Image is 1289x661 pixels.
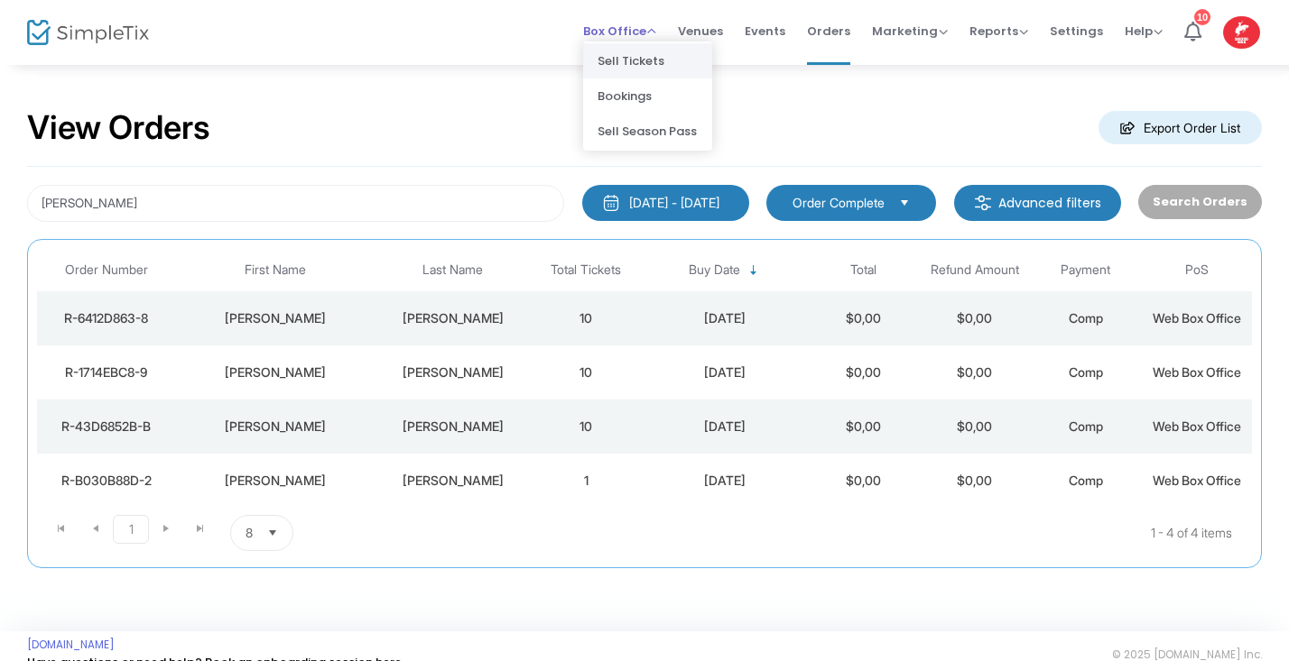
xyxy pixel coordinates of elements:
[1061,262,1110,278] span: Payment
[583,114,712,149] li: Sell Season Pass
[919,454,1030,508] td: $0,00
[583,23,656,40] span: Box Office
[808,249,919,291] th: Total
[808,454,919,508] td: $0,00
[678,8,723,54] span: Venues
[37,249,1252,508] div: Data table
[689,262,740,278] span: Buy Date
[919,345,1030,399] td: $0,00
[531,291,642,345] td: 10
[422,262,483,278] span: Last Name
[582,185,749,221] button: [DATE] - [DATE]
[531,399,642,454] td: 10
[583,43,712,78] li: Sell Tickets
[113,515,149,544] span: Page 1
[808,399,919,454] td: $0,00
[246,524,253,542] span: 8
[919,399,1030,454] td: $0,00
[807,8,850,54] span: Orders
[245,262,306,278] span: First Name
[954,185,1121,221] m-button: Advanced filters
[602,194,620,212] img: monthly
[808,345,919,399] td: $0,00
[969,23,1028,40] span: Reports
[380,309,526,327] div: Guay
[42,472,172,490] div: R-B030B88D-2
[646,309,803,327] div: 2025-07-15
[629,194,719,212] div: [DATE] - [DATE]
[42,418,172,436] div: R-43D6852B-B
[872,23,948,40] span: Marketing
[745,8,785,54] span: Events
[646,472,803,490] div: 2025-07-15
[181,472,371,490] div: Caron
[1185,262,1209,278] span: PoS
[42,309,172,327] div: R-6412D863-8
[42,363,172,381] div: R-1714EBC8-9
[380,418,526,436] div: Guay
[1069,473,1103,488] span: Comp
[892,193,917,213] button: Select
[181,363,371,381] div: Caron
[531,454,642,508] td: 1
[260,516,285,550] button: Select
[1125,23,1163,40] span: Help
[380,472,526,490] div: Guay
[1069,310,1103,326] span: Comp
[1194,9,1210,25] div: 10
[531,345,642,399] td: 10
[1050,8,1103,54] span: Settings
[747,263,761,278] span: Sortable
[531,249,642,291] th: Total Tickets
[1153,310,1241,326] span: Web Box Office
[974,194,992,212] img: filter
[27,185,564,222] input: Search by name, email, phone, order number, ip address, or last 4 digits of card
[27,638,115,652] a: [DOMAIN_NAME]
[181,418,371,436] div: Caron
[65,262,148,278] span: Order Number
[919,291,1030,345] td: $0,00
[1069,364,1103,380] span: Comp
[919,249,1030,291] th: Refund Amount
[583,78,712,114] li: Bookings
[1153,473,1241,488] span: Web Box Office
[473,515,1232,551] kendo-pager-info: 1 - 4 of 4 items
[1153,364,1241,380] span: Web Box Office
[646,363,803,381] div: 2025-07-15
[646,418,803,436] div: 2025-07-15
[380,363,526,381] div: Guay
[1153,418,1241,434] span: Web Box Office
[793,194,885,212] span: Order Complete
[808,291,919,345] td: $0,00
[1069,418,1103,434] span: Comp
[181,309,371,327] div: Caron
[27,108,210,148] h2: View Orders
[1099,111,1262,144] m-button: Export Order List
